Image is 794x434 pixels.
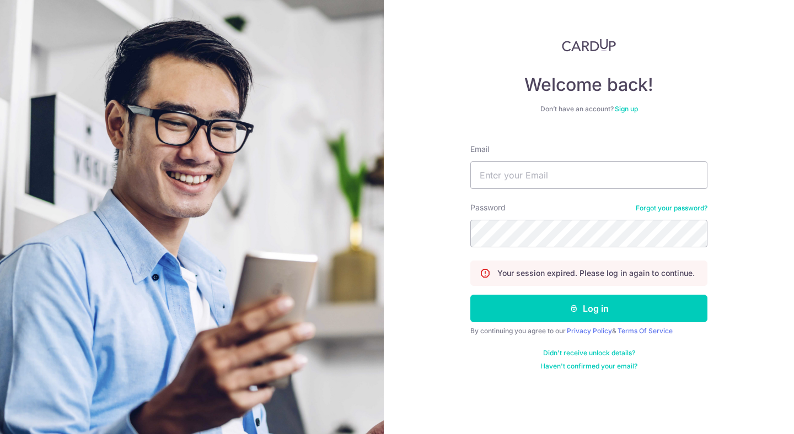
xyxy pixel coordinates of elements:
[543,349,635,357] a: Didn't receive unlock details?
[470,161,707,189] input: Enter your Email
[470,74,707,96] h4: Welcome back!
[470,327,707,335] div: By continuing you agree to our &
[615,105,638,113] a: Sign up
[567,327,612,335] a: Privacy Policy
[470,202,506,213] label: Password
[497,268,695,279] p: Your session expired. Please log in again to continue.
[618,327,673,335] a: Terms Of Service
[562,39,616,52] img: CardUp Logo
[470,105,707,113] div: Don’t have an account?
[540,362,637,371] a: Haven't confirmed your email?
[470,295,707,322] button: Log in
[636,204,707,213] a: Forgot your password?
[470,144,489,155] label: Email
